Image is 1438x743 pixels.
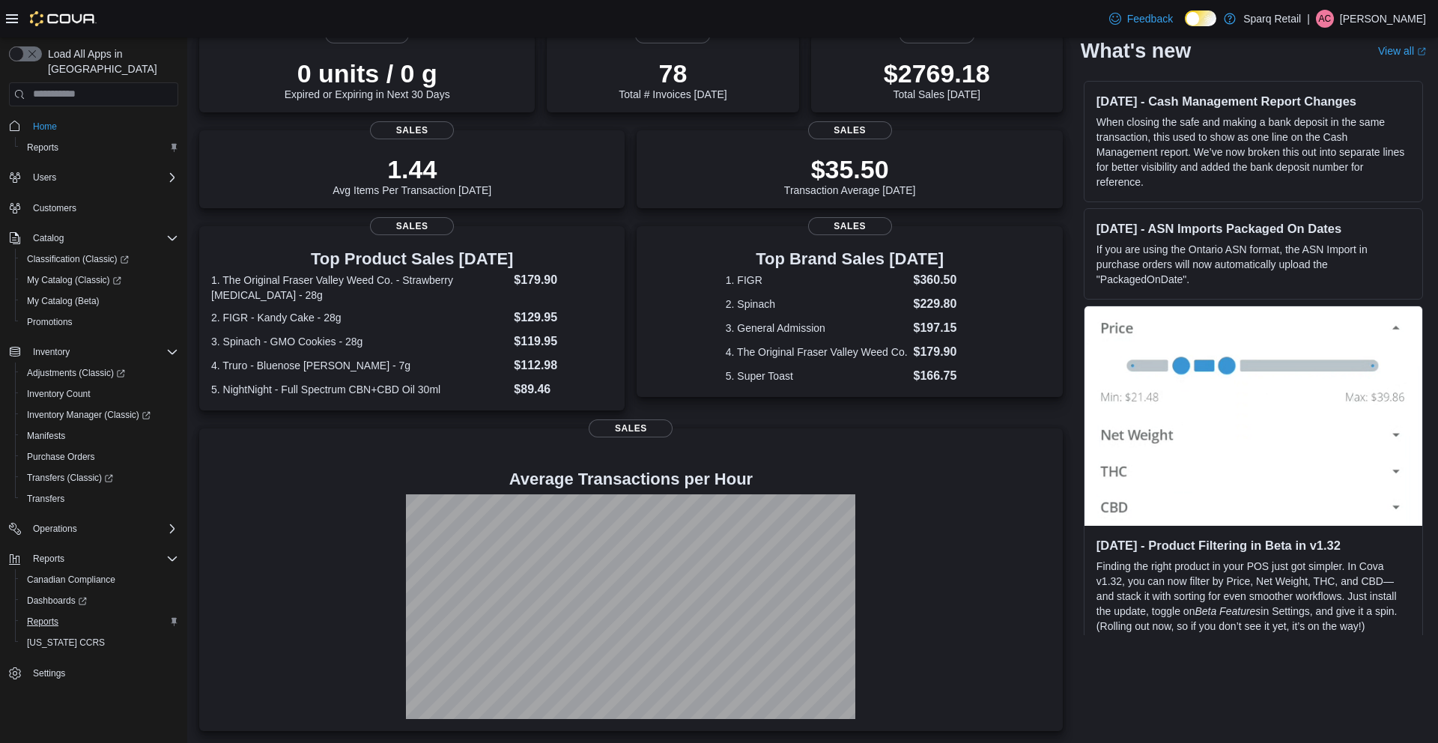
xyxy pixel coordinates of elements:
[211,334,508,349] dt: 3. Spinach - GMO Cookies - 28g
[15,404,184,425] a: Inventory Manager (Classic)
[333,154,491,184] p: 1.44
[1185,10,1216,26] input: Dark Mode
[914,367,974,385] dd: $166.75
[211,470,1051,488] h4: Average Transactions per Hour
[619,58,726,88] p: 78
[1096,559,1410,634] p: Finding the right product in your POS just got simpler. In Cova v1.32, you can now filter by Pric...
[3,167,184,188] button: Users
[21,271,127,289] a: My Catalog (Classic)
[27,253,129,265] span: Classification (Classic)
[27,199,82,217] a: Customers
[1103,4,1179,34] a: Feedback
[211,382,508,397] dt: 5. NightNight - Full Spectrum CBN+CBD Oil 30ml
[21,364,178,382] span: Adjustments (Classic)
[21,313,178,331] span: Promotions
[15,446,184,467] button: Purchase Orders
[21,139,64,157] a: Reports
[30,11,97,26] img: Cova
[15,137,184,158] button: Reports
[726,273,908,288] dt: 1. FIGR
[27,274,121,286] span: My Catalog (Classic)
[21,448,178,466] span: Purchase Orders
[1096,221,1410,236] h3: [DATE] - ASN Imports Packaged On Dates
[27,550,178,568] span: Reports
[27,520,178,538] span: Operations
[21,292,106,310] a: My Catalog (Beta)
[27,520,83,538] button: Operations
[27,229,70,247] button: Catalog
[914,343,974,361] dd: $179.90
[619,58,726,100] div: Total # Invoices [DATE]
[15,590,184,611] a: Dashboards
[726,250,974,268] h3: Top Brand Sales [DATE]
[3,197,184,219] button: Customers
[27,637,105,649] span: [US_STATE] CCRS
[914,319,974,337] dd: $197.15
[726,369,908,383] dt: 5. Super Toast
[514,309,613,327] dd: $129.95
[1096,538,1410,553] h3: [DATE] - Product Filtering in Beta in v1.32
[1340,10,1426,28] p: [PERSON_NAME]
[33,523,77,535] span: Operations
[21,385,178,403] span: Inventory Count
[1096,634,1410,664] p: See the for more details, and after you’ve given it a try.
[27,316,73,328] span: Promotions
[27,616,58,628] span: Reports
[3,662,184,684] button: Settings
[27,472,113,484] span: Transfers (Classic)
[21,313,79,331] a: Promotions
[27,595,87,607] span: Dashboards
[726,321,908,336] dt: 3. General Admission
[3,115,184,137] button: Home
[21,250,178,268] span: Classification (Classic)
[1096,242,1410,287] p: If you are using the Ontario ASN format, the ASN Import in purchase orders will now automatically...
[27,198,178,217] span: Customers
[42,46,178,76] span: Load All Apps in [GEOGRAPHIC_DATA]
[211,310,508,325] dt: 2. FIGR - Kandy Cake - 28g
[1195,605,1260,617] em: Beta Features
[914,295,974,313] dd: $229.80
[27,388,91,400] span: Inventory Count
[15,632,184,653] button: [US_STATE] CCRS
[21,490,70,508] a: Transfers
[884,58,990,88] p: $2769.18
[285,58,450,100] div: Expired or Expiring in Next 30 Days
[27,117,178,136] span: Home
[514,271,613,289] dd: $179.90
[21,634,111,652] a: [US_STATE] CCRS
[27,493,64,505] span: Transfers
[15,363,184,383] a: Adjustments (Classic)
[27,343,178,361] span: Inventory
[27,664,71,682] a: Settings
[370,217,454,235] span: Sales
[1417,47,1426,56] svg: External link
[3,342,184,363] button: Inventory
[15,569,184,590] button: Canadian Compliance
[21,613,64,631] a: Reports
[15,249,184,270] a: Classification (Classic)
[726,297,908,312] dt: 2. Spinach
[27,142,58,154] span: Reports
[21,139,178,157] span: Reports
[211,358,508,373] dt: 4. Truro - Bluenose [PERSON_NAME] - 7g
[15,611,184,632] button: Reports
[21,292,178,310] span: My Catalog (Beta)
[21,571,121,589] a: Canadian Compliance
[27,550,70,568] button: Reports
[33,667,65,679] span: Settings
[1127,11,1173,26] span: Feedback
[3,518,184,539] button: Operations
[27,451,95,463] span: Purchase Orders
[33,232,64,244] span: Catalog
[27,430,65,442] span: Manifests
[589,419,673,437] span: Sales
[1316,10,1334,28] div: Aimee Calder
[514,357,613,374] dd: $112.98
[27,574,115,586] span: Canadian Compliance
[27,664,178,682] span: Settings
[15,383,184,404] button: Inventory Count
[33,346,70,358] span: Inventory
[211,273,508,303] dt: 1. The Original Fraser Valley Weed Co. - Strawberry [MEDICAL_DATA] - 28g
[21,364,131,382] a: Adjustments (Classic)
